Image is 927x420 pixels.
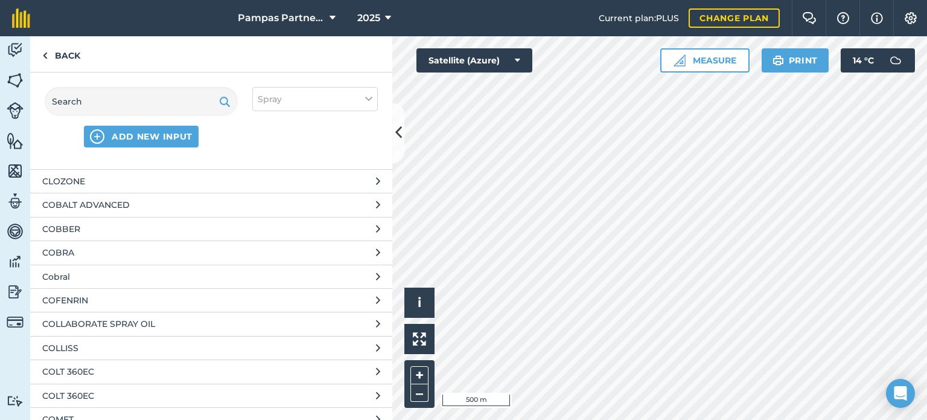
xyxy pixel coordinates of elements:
[252,87,378,111] button: Spray
[7,222,24,241] img: svg+xml;base64,PD94bWwgdmVyc2lvbj0iMS4wIiBlbmNvZGluZz0idXRmLTgiPz4KPCEtLSBHZW5lcmF0b3I6IEFkb2JlIE...
[674,54,686,66] img: Ruler icon
[7,395,24,407] img: svg+xml;base64,PD94bWwgdmVyc2lvbj0iMS4wIiBlbmNvZGluZz0idXRmLTgiPz4KPCEtLSBHZW5lcmF0b3I6IEFkb2JlIE...
[416,48,532,73] button: Satellite (Azure)
[884,48,908,73] img: svg+xml;base64,PD94bWwgdmVyc2lvbj0iMS4wIiBlbmNvZGluZz0idXRmLTgiPz4KPCEtLSBHZW5lcmF0b3I6IEFkb2JlIE...
[30,265,392,288] button: Cobral
[30,241,392,264] button: COBRA
[30,169,392,193] button: CLOZONE
[418,295,421,310] span: i
[42,270,240,283] span: Cobral
[238,11,325,25] span: Pampas Partnership
[30,288,392,312] button: COFENRIN
[30,217,392,241] button: COBBER
[7,314,24,331] img: svg+xml;base64,PD94bWwgdmVyc2lvbj0iMS4wIiBlbmNvZGluZz0idXRmLTgiPz4KPCEtLSBHZW5lcmF0b3I6IEFkb2JlIE...
[7,162,24,180] img: svg+xml;base64,PHN2ZyB4bWxucz0iaHR0cDovL3d3dy53My5vcmcvMjAwMC9zdmciIHdpZHRoPSI1NiIgaGVpZ2h0PSI2MC...
[7,41,24,59] img: svg+xml;base64,PD94bWwgdmVyc2lvbj0iMS4wIiBlbmNvZGluZz0idXRmLTgiPz4KPCEtLSBHZW5lcmF0b3I6IEFkb2JlIE...
[802,12,817,24] img: Two speech bubbles overlapping with the left bubble in the forefront
[660,48,750,73] button: Measure
[42,246,240,259] span: COBRA
[30,193,392,216] button: COBALT ADVANCED
[7,102,24,119] img: svg+xml;base64,PD94bWwgdmVyc2lvbj0iMS4wIiBlbmNvZGluZz0idXRmLTgiPz4KPCEtLSBHZW5lcmF0b3I6IEFkb2JlIE...
[7,192,24,210] img: svg+xml;base64,PD94bWwgdmVyc2lvbj0iMS4wIiBlbmNvZGluZz0idXRmLTgiPz4KPCEtLSBHZW5lcmF0b3I6IEFkb2JlIE...
[30,336,392,360] button: COLLISS
[42,175,240,188] span: CLOZONE
[772,53,784,68] img: svg+xml;base64,PHN2ZyB4bWxucz0iaHR0cDovL3d3dy53My5vcmcvMjAwMC9zdmciIHdpZHRoPSIxOSIgaGVpZ2h0PSIyNC...
[42,48,48,63] img: svg+xml;base64,PHN2ZyB4bWxucz0iaHR0cDovL3d3dy53My5vcmcvMjAwMC9zdmciIHdpZHRoPSI5IiBoZWlnaHQ9IjI0Ii...
[7,283,24,301] img: svg+xml;base64,PD94bWwgdmVyc2lvbj0iMS4wIiBlbmNvZGluZz0idXRmLTgiPz4KPCEtLSBHZW5lcmF0b3I6IEFkb2JlIE...
[903,12,918,24] img: A cog icon
[886,379,915,408] div: Open Intercom Messenger
[7,132,24,150] img: svg+xml;base64,PHN2ZyB4bWxucz0iaHR0cDovL3d3dy53My5vcmcvMjAwMC9zdmciIHdpZHRoPSI1NiIgaGVpZ2h0PSI2MC...
[12,8,30,28] img: fieldmargin Logo
[45,87,238,116] input: Search
[258,92,282,106] span: Spray
[30,312,392,335] button: COLLABORATE SPRAY OIL
[42,294,240,307] span: COFENRIN
[689,8,780,28] a: Change plan
[42,341,240,355] span: COLLISS
[7,253,24,271] img: svg+xml;base64,PD94bWwgdmVyc2lvbj0iMS4wIiBlbmNvZGluZz0idXRmLTgiPz4KPCEtLSBHZW5lcmF0b3I6IEFkb2JlIE...
[42,317,240,331] span: COLLABORATE SPRAY OIL
[30,36,92,72] a: Back
[762,48,829,73] button: Print
[853,48,874,73] span: 14 ° C
[599,11,679,25] span: Current plan : PLUS
[871,11,883,25] img: svg+xml;base64,PHN2ZyB4bWxucz0iaHR0cDovL3d3dy53My5vcmcvMjAwMC9zdmciIHdpZHRoPSIxNyIgaGVpZ2h0PSIxNy...
[112,131,193,143] span: ADD NEW INPUT
[841,48,915,73] button: 14 °C
[84,126,199,147] button: ADD NEW INPUT
[219,94,231,109] img: svg+xml;base64,PHN2ZyB4bWxucz0iaHR0cDovL3d3dy53My5vcmcvMjAwMC9zdmciIHdpZHRoPSIxOSIgaGVpZ2h0PSIyNC...
[413,332,426,346] img: Four arrows, one pointing top left, one top right, one bottom right and the last bottom left
[410,366,428,384] button: +
[42,222,240,236] span: COBBER
[836,12,850,24] img: A question mark icon
[357,11,380,25] span: 2025
[42,389,240,402] span: COLT 360EC
[404,288,435,318] button: i
[410,384,428,402] button: –
[42,365,240,378] span: COLT 360EC
[30,384,392,407] button: COLT 360EC
[30,360,392,383] button: COLT 360EC
[90,129,104,144] img: svg+xml;base64,PHN2ZyB4bWxucz0iaHR0cDovL3d3dy53My5vcmcvMjAwMC9zdmciIHdpZHRoPSIxNCIgaGVpZ2h0PSIyNC...
[7,71,24,89] img: svg+xml;base64,PHN2ZyB4bWxucz0iaHR0cDovL3d3dy53My5vcmcvMjAwMC9zdmciIHdpZHRoPSI1NiIgaGVpZ2h0PSI2MC...
[42,198,240,212] span: COBALT ADVANCED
